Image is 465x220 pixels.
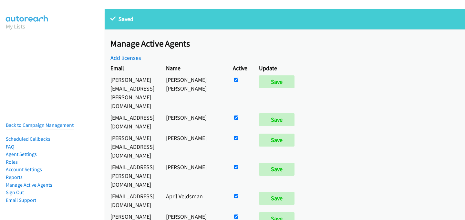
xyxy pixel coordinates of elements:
a: Sign Out [6,189,24,195]
th: Name [160,62,227,74]
input: Save [259,75,294,88]
input: Save [259,192,294,205]
a: Account Settings [6,166,42,172]
td: [EMAIL_ADDRESS][PERSON_NAME][DOMAIN_NAME] [105,161,160,190]
input: Save [259,163,294,176]
td: [PERSON_NAME] [160,112,227,132]
input: Save [259,113,294,126]
td: April Veldsman [160,190,227,211]
a: Reports [6,174,23,180]
td: [PERSON_NAME] [160,132,227,161]
td: [PERSON_NAME] [160,161,227,190]
td: [PERSON_NAME] [PERSON_NAME] [160,74,227,112]
th: Update [253,62,303,74]
a: Scheduled Callbacks [6,136,50,142]
p: Saved [110,15,459,23]
th: Active [227,62,253,74]
td: [PERSON_NAME][EMAIL_ADDRESS][PERSON_NAME][DOMAIN_NAME] [105,74,160,112]
a: Add licenses [110,54,141,61]
a: Roles [6,159,18,165]
td: [EMAIL_ADDRESS][DOMAIN_NAME] [105,112,160,132]
a: FAQ [6,144,14,150]
input: Save [259,134,294,147]
a: Agent Settings [6,151,37,157]
a: My Lists [6,23,25,30]
a: Back to Campaign Management [6,122,74,128]
a: Manage Active Agents [6,182,52,188]
a: Email Support [6,197,36,203]
th: Email [105,62,160,74]
h2: Manage Active Agents [110,38,465,49]
td: [EMAIL_ADDRESS][DOMAIN_NAME] [105,190,160,211]
td: [PERSON_NAME][EMAIL_ADDRESS][DOMAIN_NAME] [105,132,160,161]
